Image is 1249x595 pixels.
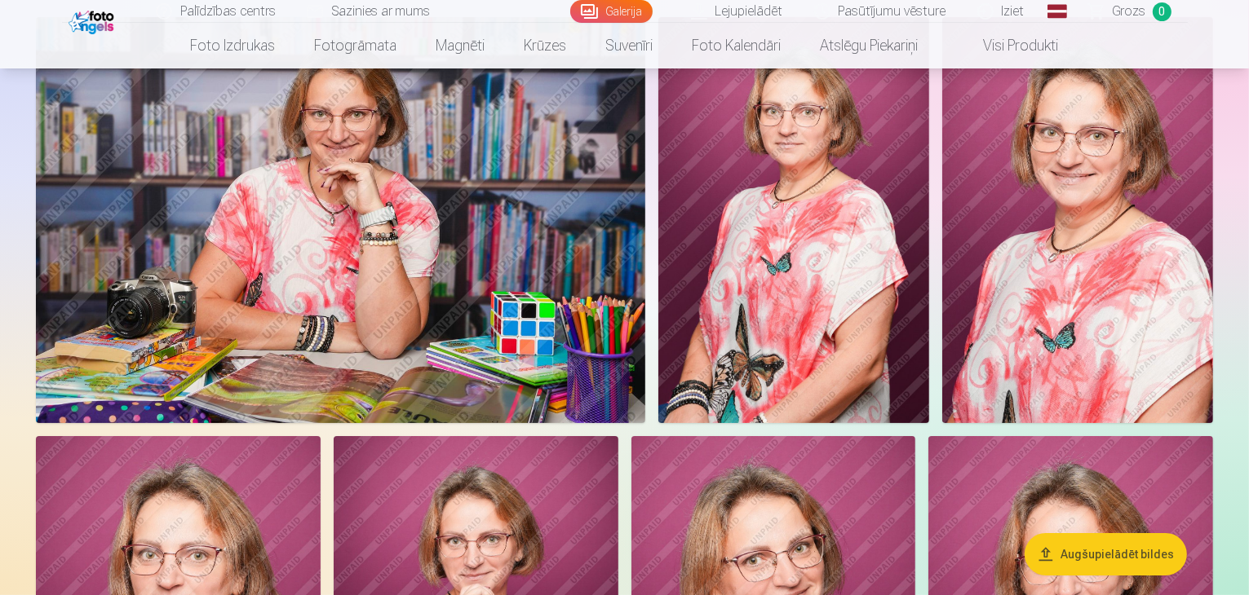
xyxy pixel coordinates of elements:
a: Suvenīri [587,23,673,68]
a: Foto kalendāri [673,23,801,68]
a: Magnēti [417,23,505,68]
a: Foto izdrukas [171,23,295,68]
a: Visi produkti [938,23,1078,68]
span: Grozs [1113,2,1146,21]
a: Krūzes [505,23,587,68]
a: Fotogrāmata [295,23,417,68]
a: Atslēgu piekariņi [801,23,938,68]
span: 0 [1153,2,1171,21]
img: /fa1 [69,7,118,34]
button: Augšupielādēt bildes [1025,533,1187,575]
